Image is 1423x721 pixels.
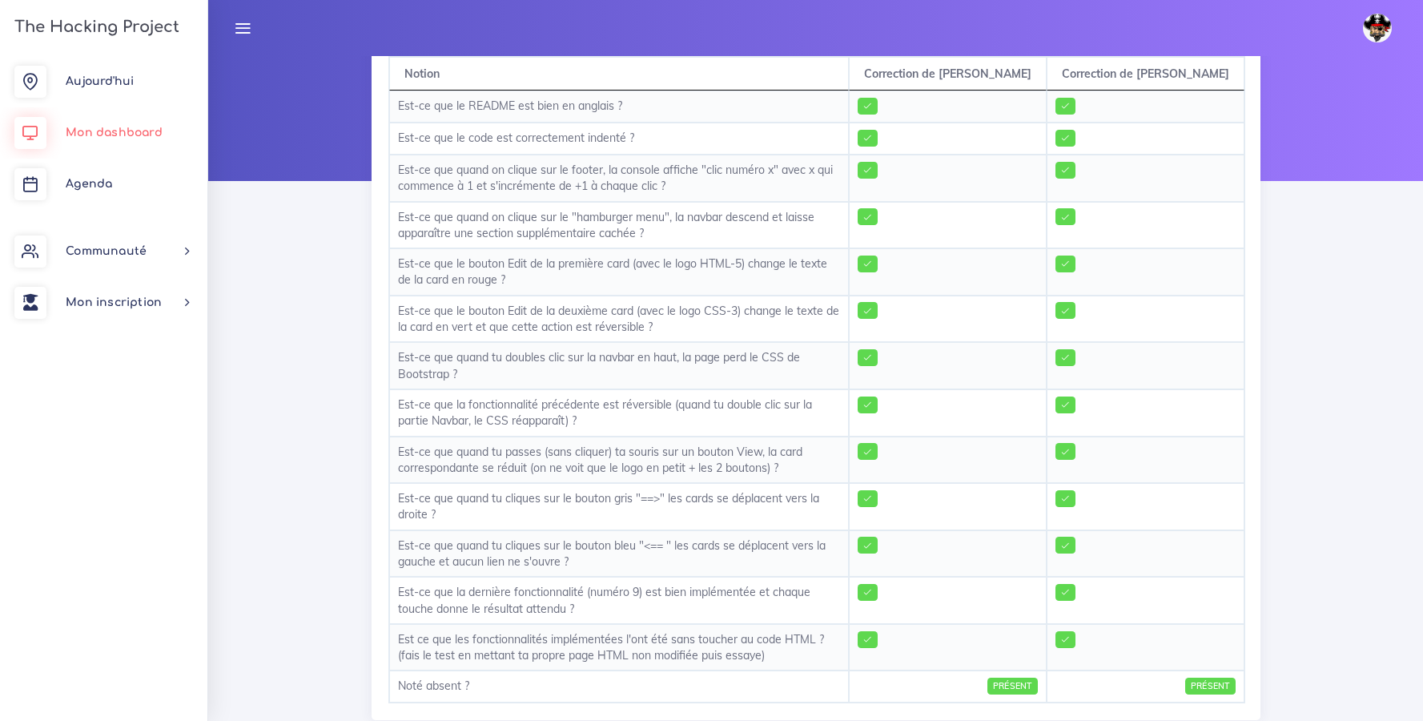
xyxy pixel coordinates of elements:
[66,296,162,308] span: Mon inscription
[1363,14,1392,42] img: avatar
[389,577,849,624] td: Est-ce que la dernière fonctionnalité (numéro 9) est bien implémentée et chaque touche donne le r...
[389,389,849,437] td: Est-ce que la fonctionnalité précédente est réversible (quand tu double clic sur la partie Navbar...
[66,75,134,87] span: Aujourd'hui
[389,437,849,484] td: Est-ce que quand tu passes (sans cliquer) ta souris sur un bouton View, la card correspondante se...
[389,342,849,389] td: Est-ce que quand tu doubles clic sur la navbar en haut, la page perd le CSS de Bootstrap ?
[1047,57,1244,91] th: Correction de [PERSON_NAME]
[389,483,849,530] td: Est-ce que quand tu cliques sur le bouton gris "==>" les cards se déplacent vers la droite ?
[987,678,1037,695] span: Présent
[389,296,849,343] td: Est-ce que le bouton Edit de la deuxième card (avec le logo CSS-3) change le texte de la card en ...
[389,123,849,155] td: Est-ce que le code est correctement indenté ?
[66,127,163,139] span: Mon dashboard
[66,178,112,190] span: Agenda
[10,18,179,36] h3: The Hacking Project
[849,57,1047,91] th: Correction de [PERSON_NAME]
[389,202,849,249] td: Est-ce que quand on clique sur le "hamburger menu", la navbar descend et laisse apparaître une se...
[389,671,849,703] td: Noté absent ?
[389,155,849,202] td: Est-ce que quand on clique sur le footer, la console affiche "clic numéro x" avec x qui commence ...
[66,245,147,257] span: Communauté
[389,91,849,123] td: Est-ce que le README est bien en anglais ?
[389,57,849,91] th: Notion
[1185,678,1235,695] span: Présent
[389,624,849,671] td: Est ce que les fonctionnalités implémentées l'ont été sans toucher au code HTML ? (fais le test e...
[389,248,849,296] td: Est-ce que le bouton Edit de la première card (avec le logo HTML-5) change le texte de la card en...
[389,530,849,578] td: Est-ce que quand tu cliques sur le bouton bleu "<== " les cards se déplacent vers la gauche et au...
